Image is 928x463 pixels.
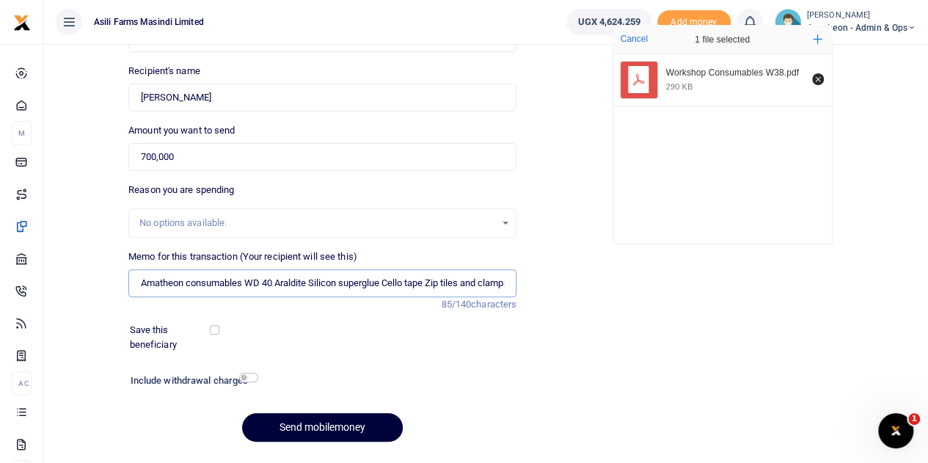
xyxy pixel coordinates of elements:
a: profile-user [PERSON_NAME] Amatheon - Admin & Ops [775,9,916,35]
span: 85/140 [441,299,471,310]
li: Toup your wallet [657,10,731,34]
span: characters [471,299,516,310]
h6: Include withdrawal charges [131,375,252,387]
div: Workshop Consumables W38.pdf [666,68,804,79]
div: 290 KB [666,81,693,92]
div: File Uploader [613,24,833,244]
a: Add money [657,15,731,26]
img: logo-small [13,14,31,32]
span: Add money [657,10,731,34]
a: logo-small logo-large logo-large [13,16,31,27]
span: 1 [908,413,920,425]
li: Wallet ballance [560,9,657,35]
a: UGX 4,624,259 [566,9,651,35]
label: Memo for this transaction (Your recipient will see this) [128,249,357,264]
label: Recipient's name [128,64,200,79]
img: profile-user [775,9,801,35]
label: Save this beneficiary [130,323,213,351]
input: UGX [128,143,516,171]
button: Cancel [616,29,652,48]
input: Enter extra information [128,269,516,297]
div: 1 file selected [660,25,785,54]
label: Reason you are spending [128,183,234,197]
iframe: Intercom live chat [878,413,913,448]
button: Add more files [807,29,828,50]
span: UGX 4,624,259 [577,15,640,29]
label: Amount you want to send [128,123,235,138]
small: [PERSON_NAME] [807,10,916,22]
div: No options available. [139,216,495,230]
button: Send mobilemoney [242,413,403,442]
button: Remove file [810,71,826,87]
li: Ac [12,371,32,395]
span: Amatheon - Admin & Ops [807,21,916,34]
input: Loading name... [128,84,516,112]
span: Asili Farms Masindi Limited [88,15,210,29]
li: M [12,121,32,145]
